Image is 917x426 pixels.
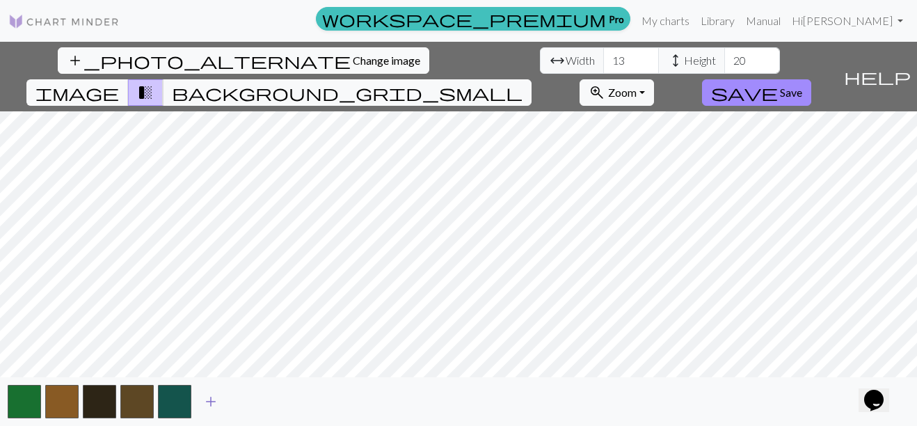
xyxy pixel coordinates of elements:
[172,83,523,102] span: background_grid_small
[608,86,637,99] span: Zoom
[322,9,606,29] span: workspace_premium
[740,7,786,35] a: Manual
[202,392,219,411] span: add
[193,388,228,415] button: Add color
[566,52,595,69] span: Width
[67,51,351,70] span: add_photo_alternate
[549,51,566,70] span: arrow_range
[8,13,120,30] img: Logo
[353,54,420,67] span: Change image
[786,7,909,35] a: Hi[PERSON_NAME]
[711,83,778,102] span: save
[589,83,605,102] span: zoom_in
[137,83,154,102] span: transition_fade
[316,7,630,31] a: Pro
[838,42,917,111] button: Help
[580,79,654,106] button: Zoom
[35,83,119,102] span: image
[859,370,903,412] iframe: chat widget
[667,51,684,70] span: height
[695,7,740,35] a: Library
[684,52,716,69] span: Height
[780,86,802,99] span: Save
[844,67,911,86] span: help
[58,47,429,74] button: Change image
[636,7,695,35] a: My charts
[702,79,811,106] button: Save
